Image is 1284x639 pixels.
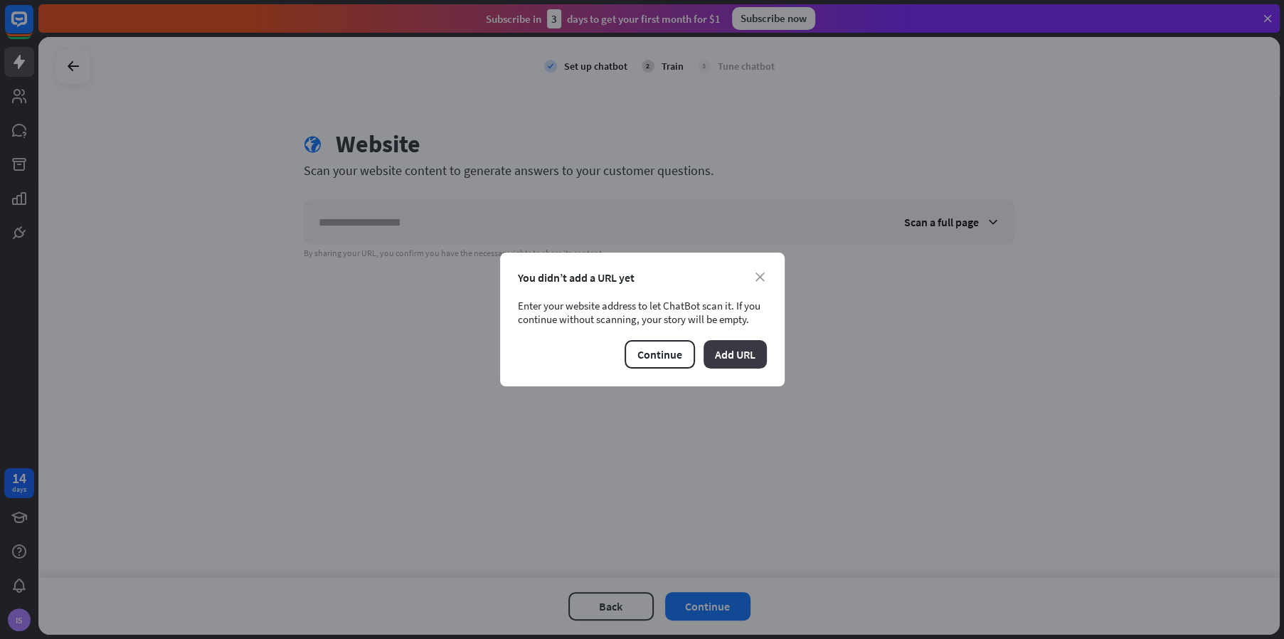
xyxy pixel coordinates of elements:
[704,340,767,369] button: Add URL
[11,6,54,48] button: Open LiveChat chat widget
[518,270,767,285] div: You didn’t add a URL yet
[755,273,765,282] i: close
[518,299,767,326] div: Enter your website address to let ChatBot scan it. If you continue without scanning, your story w...
[625,340,695,369] button: Continue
